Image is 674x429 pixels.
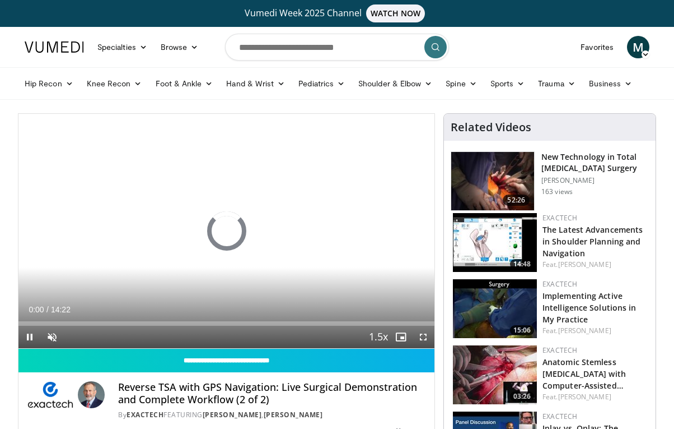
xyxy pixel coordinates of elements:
a: [PERSON_NAME] [558,326,611,335]
span: 14:22 [51,305,71,314]
h4: Related Videos [451,121,531,134]
a: Implementing Active Intelligence Solutions in My Practice [542,290,636,325]
img: 60ed9431-1384-4a61-9512-cbf6ffed415d.150x105_q85_crop-smart_upscale.jpg [453,345,537,404]
input: Search topics, interventions [225,34,449,61]
a: 15:06 [453,279,537,338]
a: [PERSON_NAME] [203,410,262,419]
a: Hip Recon [18,72,80,95]
span: 0:00 [29,305,44,314]
span: 15:06 [510,325,534,335]
span: 03:26 [510,391,534,402]
video-js: Video Player [18,114,434,349]
a: Exactech [542,345,577,355]
a: [PERSON_NAME] [558,392,611,402]
a: Sports [484,72,532,95]
a: Spine [439,72,483,95]
a: Exactech [127,410,163,419]
button: Pause [18,326,41,348]
a: 14:48 [453,213,537,272]
a: [PERSON_NAME] [558,260,611,269]
a: Trauma [531,72,582,95]
a: M [627,36,649,58]
a: Shoulder & Elbow [352,72,439,95]
img: cd1dd6d4-18dd-49a2-8d81-9d0c843cd96c.150x105_q85_crop-smart_upscale.jpg [451,152,534,210]
button: Enable picture-in-picture mode [390,326,412,348]
img: f0b2c113-6edb-4883-9bf4-b12f9ed59d78.150x105_q85_crop-smart_upscale.jpg [453,279,537,338]
a: Anatomic Stemless [MEDICAL_DATA] with Computer-Assisted… [542,357,626,391]
h3: New Technology in Total [MEDICAL_DATA] Surgery [541,151,649,174]
button: Fullscreen [412,326,434,348]
div: By FEATURING , [118,410,425,420]
img: Exactech [27,381,73,408]
a: 52:26 New Technology in Total [MEDICAL_DATA] Surgery [PERSON_NAME] 163 views [451,151,649,211]
a: Pediatrics [292,72,352,95]
a: Favorites [574,36,620,58]
a: Specialties [91,36,154,58]
h4: Reverse TSA with GPS Navigation: Live Surgical Demonstration and Complete Workflow (2 of 2) [118,381,425,405]
img: Avatar [78,381,105,408]
button: Unmute [41,326,63,348]
a: Business [582,72,639,95]
a: Hand & Wrist [219,72,292,95]
a: [PERSON_NAME] [264,410,323,419]
a: The Latest Advancements in Shoulder Planning and Navigation [542,224,643,259]
a: Exactech [542,279,577,289]
div: Progress Bar [18,321,434,326]
p: 163 views [541,187,573,196]
span: WATCH NOW [366,4,425,22]
a: 03:26 [453,345,537,404]
a: Vumedi Week 2025 ChannelWATCH NOW [26,4,648,22]
p: [PERSON_NAME] [541,176,649,185]
a: Exactech [542,412,577,421]
div: Feat. [542,392,647,402]
span: 52:26 [503,195,530,206]
span: 14:48 [510,259,534,269]
div: Feat. [542,326,647,336]
a: Foot & Ankle [149,72,220,95]
img: VuMedi Logo [25,41,84,53]
img: e4183ce5-aa53-4575-9f4a-f4d80fb43462.150x105_q85_crop-smart_upscale.jpg [453,213,537,272]
a: Browse [154,36,205,58]
span: / [46,305,49,314]
a: Knee Recon [80,72,149,95]
a: Exactech [542,213,577,223]
button: Playback Rate [367,326,390,348]
div: Feat. [542,260,647,270]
